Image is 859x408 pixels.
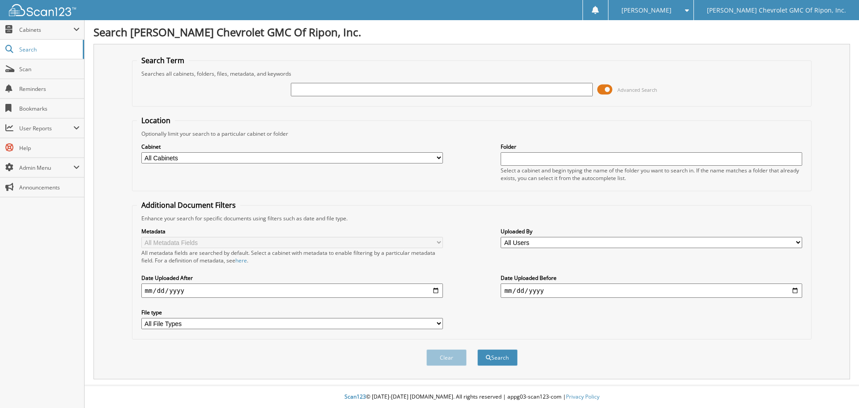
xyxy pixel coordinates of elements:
[19,46,78,53] span: Search
[477,349,518,366] button: Search
[9,4,76,16] img: scan123-logo-white.svg
[137,70,807,77] div: Searches all cabinets, folders, files, metadata, and keywords
[141,249,443,264] div: All metadata fields are searched by default. Select a cabinet with metadata to enable filtering b...
[501,283,802,298] input: end
[617,86,657,93] span: Advanced Search
[344,393,366,400] span: Scan123
[141,283,443,298] input: start
[501,274,802,282] label: Date Uploaded Before
[235,257,247,264] a: here
[141,143,443,150] label: Cabinet
[501,143,802,150] label: Folder
[137,200,240,210] legend: Additional Document Filters
[19,164,73,172] span: Admin Menu
[501,167,802,182] div: Select a cabinet and begin typing the name of the folder you want to search in. If the name match...
[19,184,80,191] span: Announcements
[814,365,859,408] iframe: Chat Widget
[19,125,73,132] span: User Reports
[19,26,73,34] span: Cabinets
[141,274,443,282] label: Date Uploaded After
[566,393,600,400] a: Privacy Policy
[501,228,802,235] label: Uploaded By
[137,56,189,65] legend: Search Term
[19,105,80,112] span: Bookmarks
[141,309,443,316] label: File type
[707,8,846,13] span: [PERSON_NAME] Chevrolet GMC Of Ripon, Inc.
[621,8,672,13] span: [PERSON_NAME]
[19,144,80,152] span: Help
[137,215,807,222] div: Enhance your search for specific documents using filters such as date and file type.
[19,85,80,93] span: Reminders
[426,349,467,366] button: Clear
[19,65,80,73] span: Scan
[141,228,443,235] label: Metadata
[137,130,807,137] div: Optionally limit your search to a particular cabinet or folder
[94,25,850,39] h1: Search [PERSON_NAME] Chevrolet GMC Of Ripon, Inc.
[137,116,175,125] legend: Location
[85,386,859,408] div: © [DATE]-[DATE] [DOMAIN_NAME]. All rights reserved | appg03-scan123-com |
